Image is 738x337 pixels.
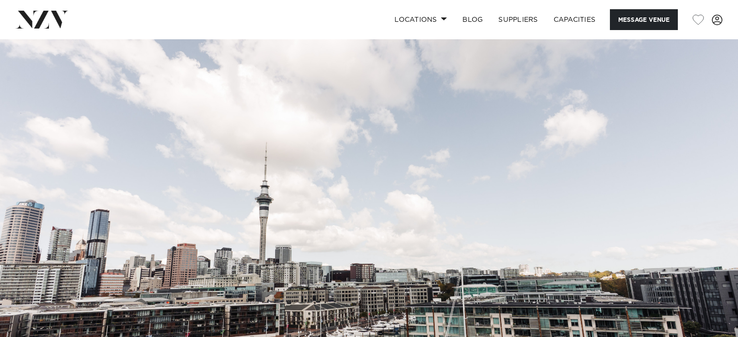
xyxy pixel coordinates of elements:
[16,11,68,28] img: nzv-logo.png
[387,9,455,30] a: Locations
[610,9,678,30] button: Message Venue
[546,9,604,30] a: Capacities
[491,9,545,30] a: SUPPLIERS
[455,9,491,30] a: BLOG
